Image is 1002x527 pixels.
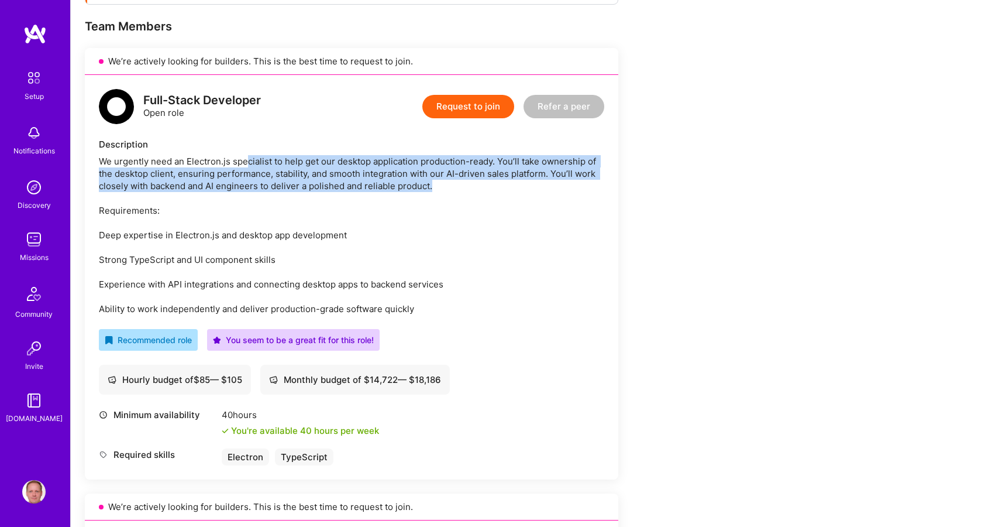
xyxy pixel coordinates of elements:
img: Community [20,280,48,308]
div: Minimum availability [99,409,216,421]
div: Invite [25,360,43,372]
i: icon Tag [99,450,108,459]
div: Recommended role [105,334,192,346]
div: We urgently need an Electron.js specialist to help get our desktop application production-ready. ... [99,155,604,315]
div: Notifications [13,145,55,157]
div: Required skills [99,449,216,461]
img: logo [99,89,134,124]
i: icon Clock [99,410,108,419]
div: You seem to be a great fit for this role! [213,334,374,346]
div: [DOMAIN_NAME] [6,412,63,425]
div: Open role [143,94,261,119]
div: You're available 40 hours per week [222,425,379,437]
i: icon Check [222,427,229,434]
img: bell [22,121,46,145]
div: Team Members [85,19,618,34]
button: Request to join [422,95,514,118]
div: Electron [222,449,269,466]
div: Monthly budget of $ 14,722 — $ 18,186 [269,374,441,386]
div: Community [15,308,53,320]
div: 40 hours [222,409,379,421]
div: Discovery [18,199,51,211]
i: icon RecommendedBadge [105,336,113,344]
img: logo [23,23,47,45]
img: discovery [22,176,46,199]
div: Full-Stack Developer [143,94,261,107]
img: teamwork [22,228,46,251]
div: We’re actively looking for builders. This is the best time to request to join. [85,48,618,75]
img: guide book [22,389,46,412]
div: Setup [25,90,44,102]
a: User Avatar [19,480,49,504]
button: Refer a peer [524,95,604,118]
img: User Avatar [22,480,46,504]
div: Missions [20,251,49,263]
i: icon Cash [108,375,116,384]
i: icon Cash [269,375,278,384]
div: We’re actively looking for builders. This is the best time to request to join. [85,494,618,521]
img: setup [22,66,46,90]
i: icon PurpleStar [213,336,221,344]
div: TypeScript [275,449,333,466]
img: Invite [22,337,46,360]
div: Description [99,138,604,150]
div: Hourly budget of $ 85 — $ 105 [108,374,242,386]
